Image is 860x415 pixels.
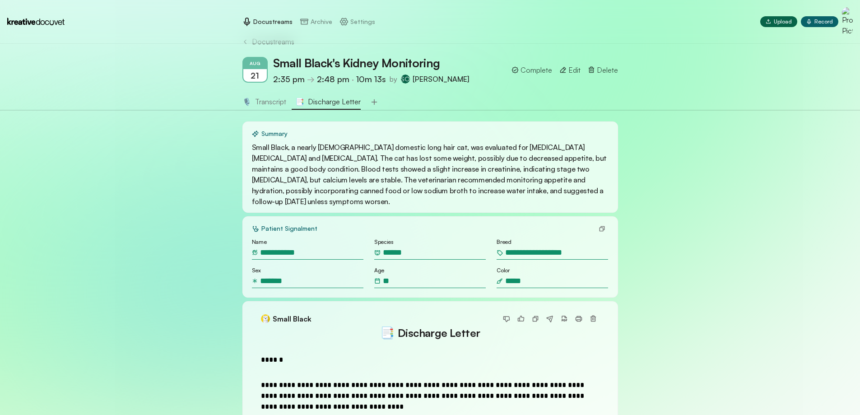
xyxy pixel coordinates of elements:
p: Species [374,238,486,246]
h2: Small Black's Kidney Monitoring [273,54,469,72]
span: → [307,74,349,84]
span: Transcript [255,97,286,106]
span: [PERSON_NAME] [413,74,469,84]
p: Small Black, a nearly [DEMOGRAPHIC_DATA] domestic long hair cat, was evaluated for [MEDICAL_DATA]... [252,142,609,207]
p: Sex [252,267,363,274]
h2: Discharge Letter [261,325,600,340]
p: Patient Signalment [261,224,317,233]
p: Summary [261,129,288,138]
span: Upload [774,18,792,25]
div: Delete [588,65,618,75]
span: studio-mic [242,96,255,107]
span: 2:48 pm [317,74,349,84]
span: by [390,74,397,84]
button: Upload [760,16,797,27]
span: S O [401,75,410,84]
span: emoji [380,325,394,340]
button: Record [801,16,838,27]
span: Record [814,18,833,25]
p: Settings [350,17,375,26]
span: Small Black [273,313,311,324]
span: 10m 13s [356,74,386,84]
p: Age [374,267,486,274]
a: Docustreams [242,17,293,26]
p: Archive [311,17,332,26]
img: Profile Picture [842,7,853,36]
p: Name [252,238,363,246]
div: 21 [243,69,267,82]
span: emoji [295,96,308,107]
img: Feline avatar photo [261,314,270,323]
span: · [352,74,386,84]
div: Complete [511,65,552,75]
p: Docustreams [253,17,293,26]
div: Edit [559,65,581,75]
a: Archive [300,17,332,26]
span: 2:35 pm [273,74,305,84]
div: AUG [243,58,267,69]
p: Breed [497,238,608,246]
p: Color [497,267,608,274]
span: Discharge Letter [308,96,361,107]
a: Settings [339,17,375,26]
